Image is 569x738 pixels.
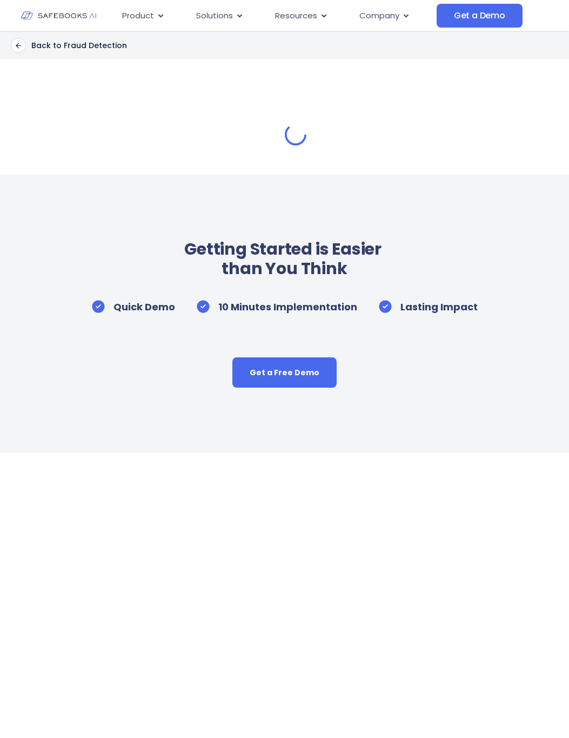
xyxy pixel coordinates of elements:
[400,300,478,314] p: Lasting Impact
[31,41,127,50] p: Back to Fraud Detection
[275,10,317,22] span: Resources
[218,300,357,314] p: 10 Minutes Implementation
[196,10,233,22] span: Solutions
[113,5,437,26] div: Menu Toggle
[437,4,523,28] a: Get a Demo
[232,357,337,388] a: Get a Free Demo
[454,10,505,21] span: Get a Demo
[359,10,399,22] span: Company
[113,5,437,26] nav: Menu
[184,240,385,278] h6: Getting Started is Easier than You Think
[282,121,309,148] span: article
[113,300,175,314] p: Quick Demo
[122,10,154,22] span: Product
[11,38,127,53] a: Back to Fraud Detection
